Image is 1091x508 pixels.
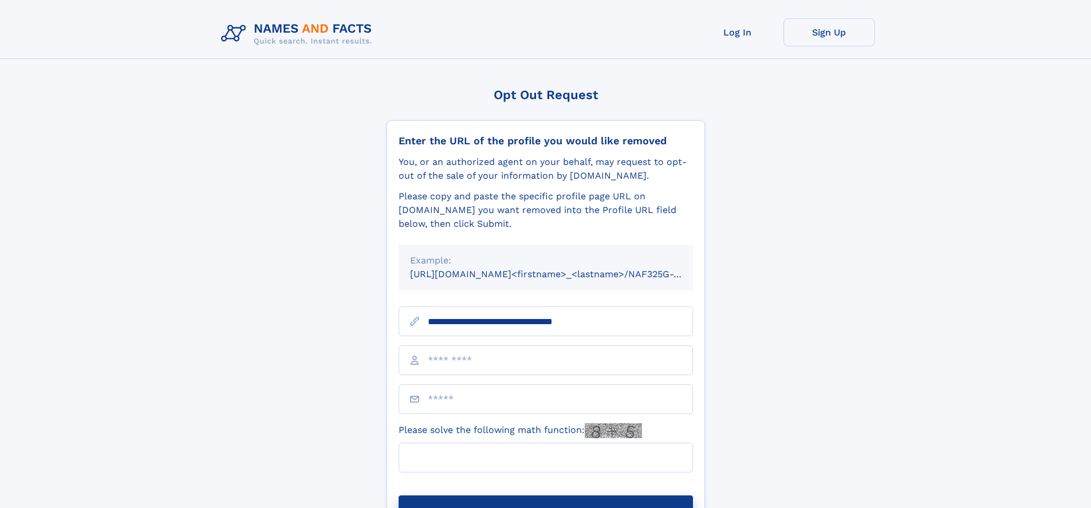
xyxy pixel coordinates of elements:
div: Opt Out Request [387,88,705,102]
a: Log In [692,18,783,46]
div: You, or an authorized agent on your behalf, may request to opt-out of the sale of your informatio... [399,155,693,183]
div: Please copy and paste the specific profile page URL on [DOMAIN_NAME] you want removed into the Pr... [399,190,693,231]
div: Enter the URL of the profile you would like removed [399,135,693,147]
img: Logo Names and Facts [216,18,381,49]
a: Sign Up [783,18,875,46]
small: [URL][DOMAIN_NAME]<firstname>_<lastname>/NAF325G-xxxxxxxx [410,269,715,279]
label: Please solve the following math function: [399,423,642,438]
div: Example: [410,254,682,267]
